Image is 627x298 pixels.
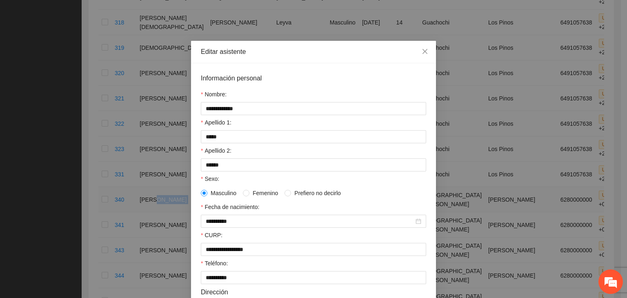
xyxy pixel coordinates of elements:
label: CURP: [201,231,222,240]
input: Teléfono: [201,271,426,284]
label: Apellido 2: [201,146,231,155]
span: close [422,48,428,55]
span: Prefiero no decirlo [291,189,344,198]
input: Apellido 1: [201,130,426,143]
label: Nombre: [201,90,227,99]
input: Apellido 2: [201,158,426,171]
input: CURP: [201,243,426,256]
div: Chatee con nosotros ahora [42,42,137,52]
label: Apellido 1: [201,118,231,127]
label: Sexo: [201,174,219,183]
textarea: Escriba su mensaje y pulse “Intro” [4,206,156,234]
span: Femenino [249,189,281,198]
div: Editar asistente [201,47,426,56]
input: Nombre: [201,102,426,115]
span: Información personal [201,73,262,83]
label: Teléfono: [201,259,228,268]
span: Estamos en línea. [47,100,113,183]
label: Fecha de nacimiento: [201,202,259,211]
button: Close [414,41,436,63]
span: Dirección [201,287,228,297]
span: Masculino [207,189,240,198]
div: Minimizar ventana de chat en vivo [134,4,153,24]
input: Fecha de nacimiento: [206,217,414,226]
